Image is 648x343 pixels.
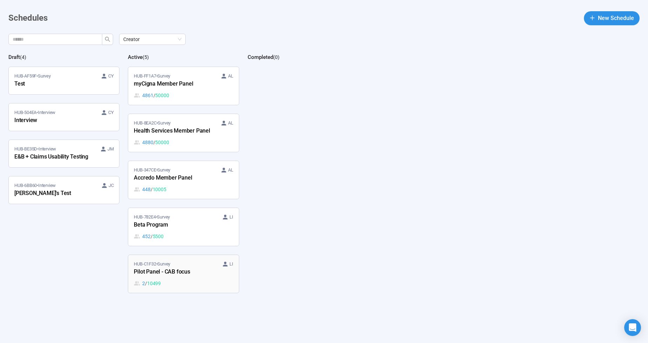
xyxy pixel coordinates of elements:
[228,120,233,127] span: AL
[155,139,169,146] span: 50000
[134,139,169,146] div: 4880
[123,34,181,45] span: Creator
[134,92,169,99] div: 4861
[134,127,211,136] div: Health Services Member Panel
[153,139,156,146] span: /
[134,233,163,240] div: 452
[105,36,110,42] span: search
[128,255,239,293] a: HUB-C1F32•Survey LIPilot Panel - CAB focus2 / 10499
[598,14,634,22] span: New Schedule
[128,161,239,199] a: HUB-347CE•Survey ALAccredo Member Panel448 / 10005
[151,186,153,193] span: /
[584,11,640,25] button: plusNew Schedule
[228,167,233,174] span: AL
[128,67,239,105] a: HUB-FF1A7•Survey ALmyCigna Member Panel4861 / 50000
[9,176,119,204] a: HUB-6BB60•Interview JC[PERSON_NAME]'s Test
[134,214,170,221] span: HUB-782E4 • Survey
[153,92,156,99] span: /
[590,15,595,21] span: plus
[273,54,280,60] span: ( 0 )
[134,120,171,127] span: HUB-8EA2C • Survey
[134,80,211,89] div: myCigna Member Panel
[229,261,233,268] span: LI
[134,280,161,287] div: 2
[134,174,211,183] div: Accredo Member Panel
[155,92,169,99] span: 50000
[14,182,56,189] span: HUB-6BB60 • Interview
[145,280,147,287] span: /
[8,12,48,25] h1: Schedules
[147,280,161,287] span: 10499
[9,67,119,94] a: HUB-AF59F•Survey CYTest
[134,268,211,277] div: Pilot Panel - CAB focus
[8,54,20,60] h2: Draft
[153,233,164,240] span: 5500
[108,109,114,116] span: CY
[14,109,55,116] span: HUB-504EA • Interview
[108,146,114,153] span: JM
[229,214,233,221] span: LI
[134,73,170,80] span: HUB-FF1A7 • Survey
[14,189,91,198] div: [PERSON_NAME]'s Test
[9,140,119,167] a: HUB-BE35D•Interview JME&B + Claims Usability Testing
[134,167,170,174] span: HUB-347CE • Survey
[14,116,91,125] div: Interview
[9,103,119,131] a: HUB-504EA•Interview CYInterview
[14,73,51,80] span: HUB-AF59F • Survey
[20,54,26,60] span: ( 4 )
[109,182,114,189] span: JC
[14,146,56,153] span: HUB-BE35D • Interview
[134,221,211,230] div: Beta Program
[228,73,233,80] span: AL
[128,54,143,60] h2: Active
[14,153,91,162] div: E&B + Claims Usability Testing
[14,80,91,89] div: Test
[128,114,239,152] a: HUB-8EA2C•Survey ALHealth Services Member Panel4880 / 50000
[153,186,166,193] span: 10005
[151,233,153,240] span: /
[624,319,641,336] div: Open Intercom Messenger
[108,73,114,80] span: CY
[248,54,273,60] h2: Completed
[102,34,113,45] button: search
[134,261,170,268] span: HUB-C1F32 • Survey
[128,208,239,246] a: HUB-782E4•Survey LIBeta Program452 / 5500
[143,54,149,60] span: ( 5 )
[134,186,166,193] div: 448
